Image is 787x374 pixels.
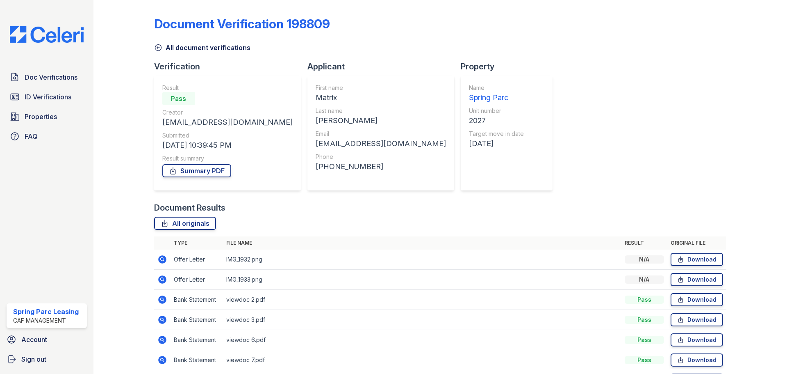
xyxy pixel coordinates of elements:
[13,317,79,325] div: CAF Management
[223,250,621,270] td: IMG_1932.png
[154,217,216,230] a: All originals
[316,84,446,92] div: First name
[461,61,559,72] div: Property
[154,61,307,72] div: Verification
[625,296,664,304] div: Pass
[671,253,723,266] a: Download
[154,43,250,53] a: All document verifications
[667,236,726,250] th: Original file
[621,236,667,250] th: Result
[671,333,723,346] a: Download
[25,131,38,141] span: FAQ
[469,107,524,115] div: Unit number
[162,92,195,105] div: Pass
[3,331,90,348] a: Account
[469,84,524,103] a: Name Spring Parc
[316,115,446,126] div: [PERSON_NAME]
[171,236,223,250] th: Type
[171,290,223,310] td: Bank Statement
[316,138,446,149] div: [EMAIL_ADDRESS][DOMAIN_NAME]
[21,335,47,344] span: Account
[316,130,446,138] div: Email
[469,84,524,92] div: Name
[154,202,225,213] div: Document Results
[316,92,446,103] div: Matrix
[7,89,87,105] a: ID Verifications
[469,138,524,149] div: [DATE]
[3,351,90,367] a: Sign out
[625,255,664,264] div: N/A
[171,350,223,370] td: Bank Statement
[223,290,621,310] td: viewdoc 2.pdf
[671,293,723,306] a: Download
[162,140,293,151] div: [DATE] 10:39:45 PM
[223,350,621,370] td: viewdoc 7.pdf
[7,128,87,145] a: FAQ
[671,353,723,367] a: Download
[25,92,71,102] span: ID Verifications
[753,341,779,366] iframe: chat widget
[162,131,293,140] div: Submitted
[671,273,723,286] a: Download
[3,26,90,43] img: CE_Logo_Blue-a8612792a0a2168367f1c8372b55b34899dd931a85d93a1a3d3e32e68fde9ad4.png
[223,310,621,330] td: viewdoc 3.pdf
[625,275,664,284] div: N/A
[316,107,446,115] div: Last name
[171,330,223,350] td: Bank Statement
[162,117,293,128] div: [EMAIL_ADDRESS][DOMAIN_NAME]
[162,108,293,117] div: Creator
[469,115,524,126] div: 2027
[469,130,524,138] div: Target move in date
[307,61,461,72] div: Applicant
[13,307,79,317] div: Spring Parc Leasing
[7,69,87,85] a: Doc Verifications
[625,316,664,324] div: Pass
[162,84,293,92] div: Result
[162,164,231,177] a: Summary PDF
[316,161,446,172] div: [PHONE_NUMBER]
[154,16,330,31] div: Document Verification 198809
[316,153,446,161] div: Phone
[171,310,223,330] td: Bank Statement
[21,354,46,364] span: Sign out
[223,270,621,290] td: IMG_1933.png
[171,250,223,270] td: Offer Letter
[25,112,57,122] span: Properties
[671,313,723,326] a: Download
[7,108,87,125] a: Properties
[223,330,621,350] td: viewdoc 6.pdf
[162,154,293,163] div: Result summary
[223,236,621,250] th: File name
[25,72,77,82] span: Doc Verifications
[469,92,524,103] div: Spring Parc
[625,336,664,344] div: Pass
[625,356,664,364] div: Pass
[171,270,223,290] td: Offer Letter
